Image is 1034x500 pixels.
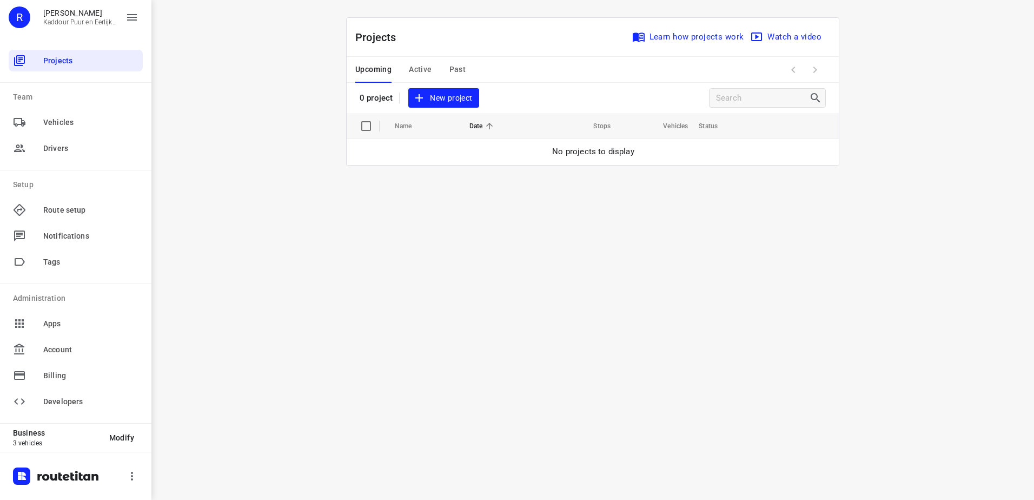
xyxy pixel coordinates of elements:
span: Status [699,120,732,133]
span: Vehicles [43,117,138,128]
button: Modify [101,428,143,448]
div: Tags [9,251,143,273]
button: New project [408,88,479,108]
span: Vehicles [649,120,688,133]
input: Search projects [716,90,809,107]
span: Next Page [804,59,826,81]
span: Previous Page [783,59,804,81]
span: Active [409,63,432,76]
span: Account [43,344,138,356]
div: Apps [9,313,143,334]
div: Account [9,339,143,360]
span: Drivers [43,143,138,154]
span: Past [449,63,466,76]
p: Projects [355,29,405,45]
span: Stops [579,120,611,133]
p: 3 vehicles [13,439,101,447]
div: Billing [9,365,143,386]
span: Route setup [43,205,138,216]
span: Apps [43,318,138,330]
span: Developers [43,396,138,407]
span: Tags [43,256,138,268]
div: Vehicles [9,111,143,133]
div: Drivers [9,137,143,159]
span: Name [395,120,426,133]
div: Projects [9,50,143,71]
div: Developers [9,391,143,412]
div: R [9,6,30,28]
p: Business [13,429,101,437]
span: Upcoming [355,63,392,76]
span: Notifications [43,231,138,242]
p: Kaddour Puur en Eerlijk Vlees B.V. [43,18,117,26]
p: Rachid Kaddour [43,9,117,17]
div: Route setup [9,199,143,221]
p: Administration [13,293,143,304]
p: Setup [13,179,143,190]
span: New project [415,91,472,105]
span: Billing [43,370,138,381]
span: Projects [43,55,138,67]
p: Team [13,91,143,103]
p: 0 project [360,93,393,103]
span: Modify [109,433,134,442]
span: Date [469,120,497,133]
div: Notifications [9,225,143,247]
div: Search [809,91,825,104]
